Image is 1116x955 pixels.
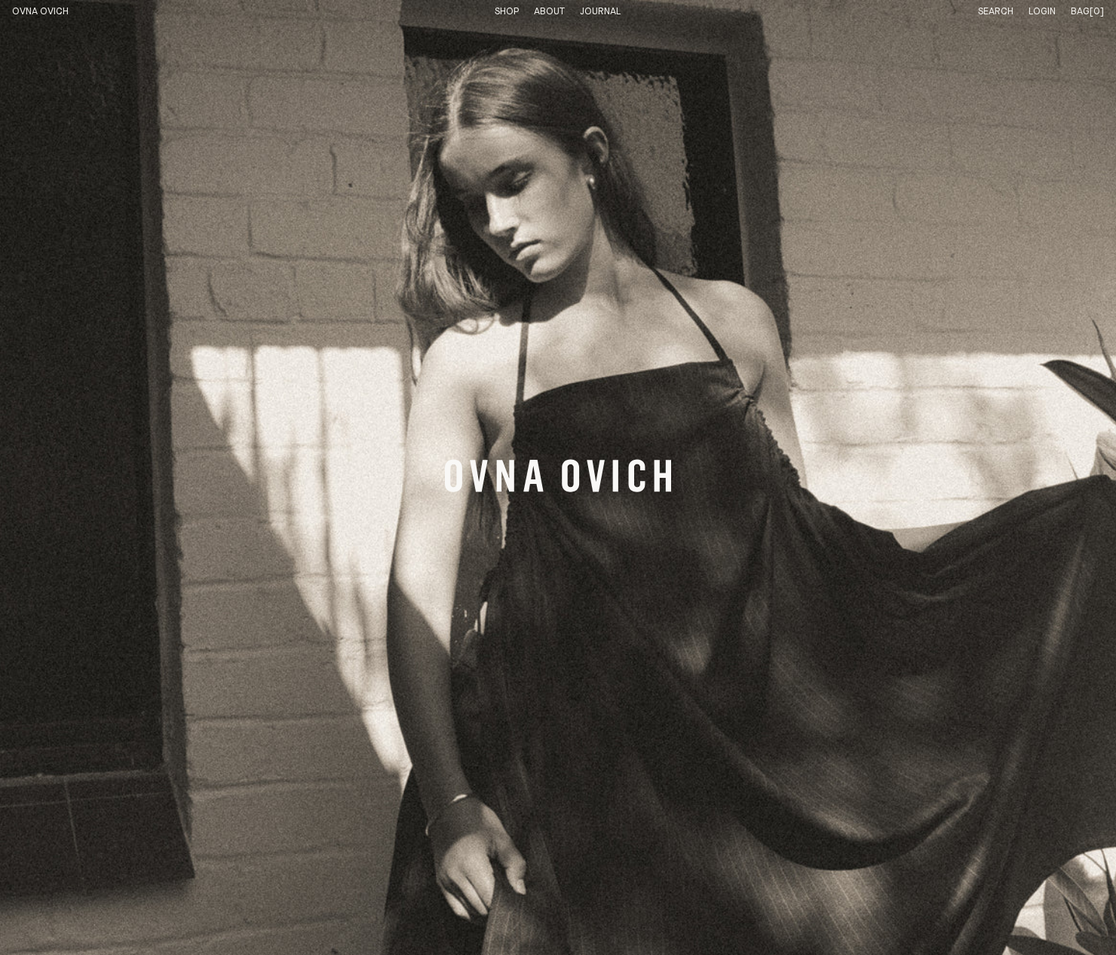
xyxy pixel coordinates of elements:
summary: About [534,6,565,19]
a: Search [978,7,1013,17]
a: Shop [495,7,519,17]
span: Bag [1071,7,1090,17]
span: [0] [1090,7,1104,17]
a: Login [1029,7,1056,17]
a: Journal [580,7,621,17]
a: Home [12,7,69,17]
a: Banner Link [445,459,671,497]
